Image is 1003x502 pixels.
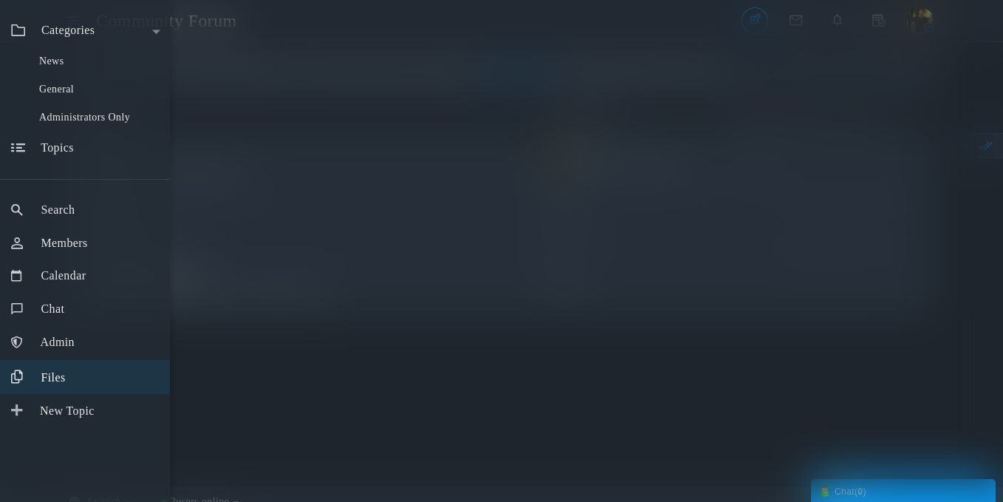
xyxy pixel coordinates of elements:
[41,141,74,154] span: Topics
[28,76,170,103] a: General
[41,371,65,384] span: Files
[41,237,87,249] span: Members
[41,302,64,315] span: Chat
[28,104,170,131] a: Administrators Only
[28,48,170,75] a: News
[41,203,75,216] span: Search
[41,269,86,282] span: Calendar
[41,336,75,348] span: Admin
[41,24,95,36] span: Categories
[40,404,95,417] span: New Topic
